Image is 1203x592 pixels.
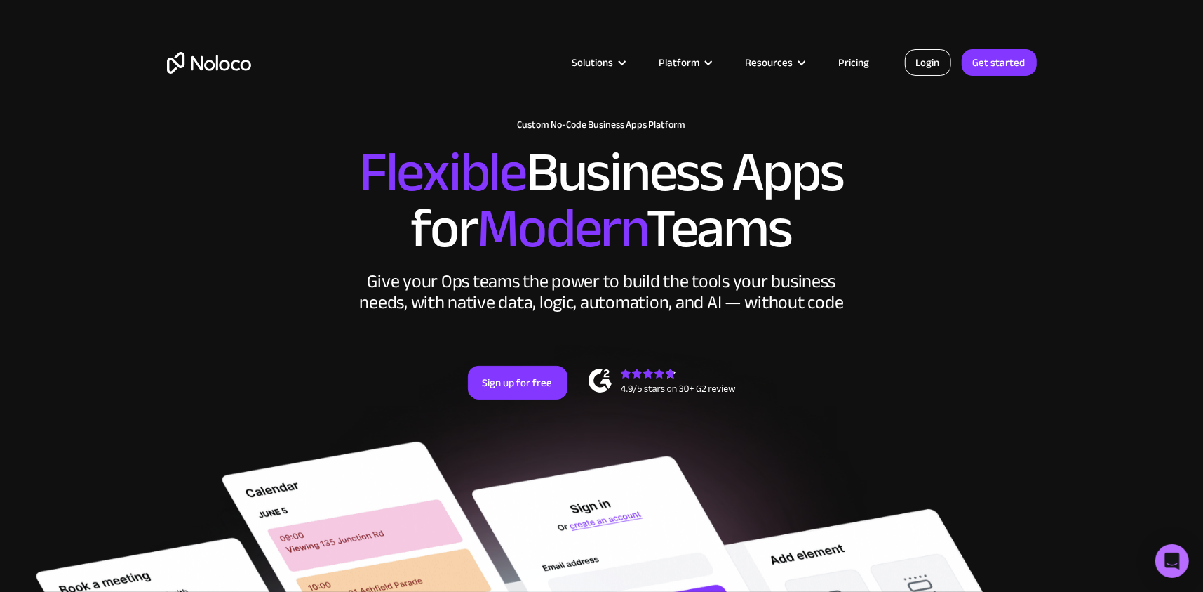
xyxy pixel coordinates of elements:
h2: Business Apps for Teams [167,145,1037,257]
span: Modern [477,176,646,281]
div: Resources [746,53,793,72]
div: Platform [659,53,700,72]
div: Open Intercom Messenger [1155,544,1189,578]
span: Flexible [359,120,526,225]
div: Solutions [572,53,614,72]
a: Sign up for free [468,366,567,400]
div: Give your Ops teams the power to build the tools your business needs, with native data, logic, au... [356,271,847,313]
div: Solutions [555,53,642,72]
div: Platform [642,53,728,72]
a: home [167,52,251,74]
a: Login [905,49,951,76]
a: Pricing [821,53,887,72]
div: Resources [728,53,821,72]
a: Get started [962,49,1037,76]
